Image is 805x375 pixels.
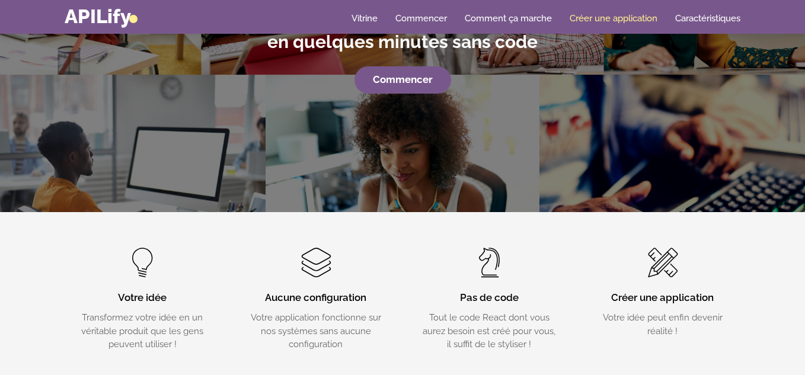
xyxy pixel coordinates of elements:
[65,5,131,28] font: APILify
[265,291,366,303] font: Aucune configuration
[675,12,740,24] a: Caractéristiques
[675,13,740,24] font: Caractéristiques
[570,13,657,24] font: Créer une application
[460,291,519,303] font: Pas de code
[465,12,552,24] a: Comment ça marche
[65,5,138,28] a: APILify
[423,312,555,350] font: Tout le code React dont vous aurez besoin est créé pour vous, il suffit de le styliser !
[251,312,381,350] font: Votre application fonctionne sur nos systèmes sans aucune configuration
[354,66,451,94] a: Commencer
[611,291,714,303] font: Créer une application
[118,291,167,303] font: Votre idée
[570,12,657,24] a: Créer une application
[373,73,433,85] font: Commencer
[395,13,447,24] font: Commencer
[352,13,378,24] font: Vitrine
[352,12,378,24] a: Vitrine
[465,13,552,24] font: Comment ça marche
[395,12,447,24] a: Commencer
[81,312,203,350] font: Transformez votre idée en un véritable produit que les gens peuvent utiliser !
[603,312,723,336] font: Votre idée peut enfin devenir réalité !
